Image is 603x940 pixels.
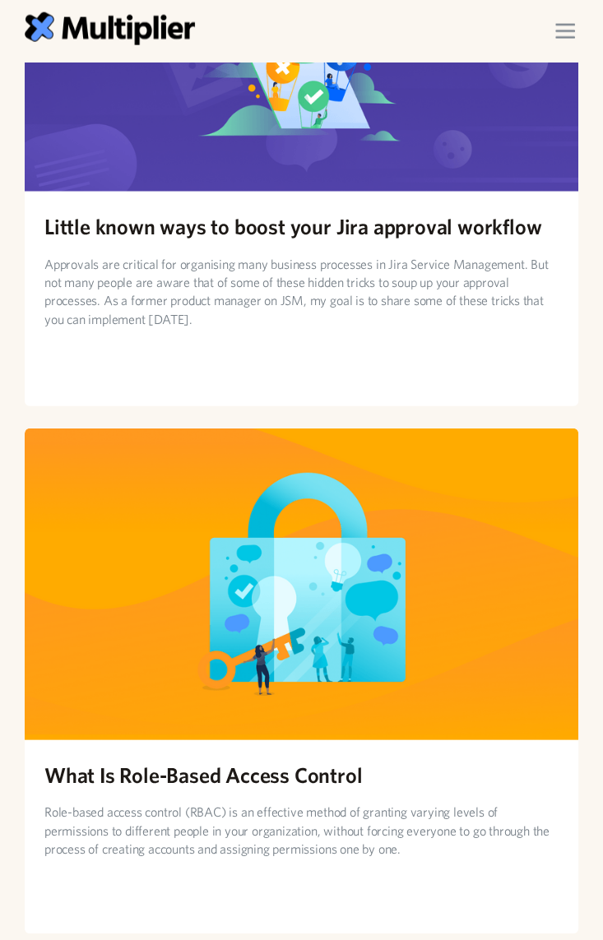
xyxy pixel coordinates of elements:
[25,428,578,740] img: What Is Role-Based Access Control
[542,8,588,54] div: menu
[44,803,559,858] p: Role-based access control (RBAC) is an effective method of granting varying levels of permissions...
[44,255,559,329] p: Approvals are critical for organising many business processes in Jira Service Management. But not...
[25,428,578,933] a: What Is Role-Based Access ControlRole-based access control (RBAC) is an effective method of grant...
[44,211,541,241] h2: Little known ways to boost your Jira approval workflow
[44,760,362,790] h2: What Is Role-Based Access Control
